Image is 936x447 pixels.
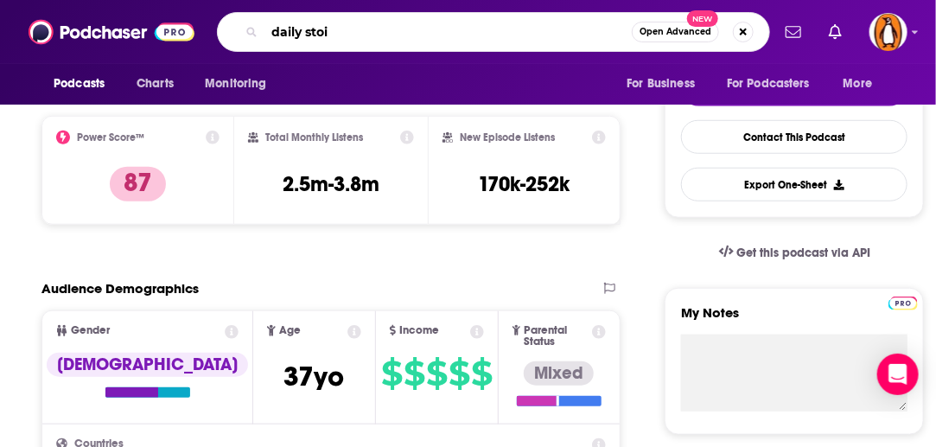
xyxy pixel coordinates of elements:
[217,12,770,52] div: Search podcasts, credits, & more...
[681,304,907,335] label: My Notes
[869,13,907,51] span: Logged in as penguin_portfolio
[41,67,127,100] button: open menu
[822,17,849,47] a: Show notifications dropdown
[47,353,248,377] div: [DEMOGRAPHIC_DATA]
[869,13,907,51] button: Show profile menu
[479,171,570,197] h3: 170k-252k
[77,131,144,144] h2: Power Score™
[460,131,555,144] h2: New Episode Listens
[279,325,301,336] span: Age
[125,67,184,100] a: Charts
[736,246,870,260] span: Get this podcast via API
[727,72,810,96] span: For Podcasters
[404,360,424,387] span: $
[888,297,919,310] img: Podchaser Pro
[779,17,808,47] a: Show notifications dropdown
[283,360,344,393] span: 37 yo
[283,171,379,197] h3: 2.5m-3.8m
[399,325,439,336] span: Income
[265,131,363,144] h2: Total Monthly Listens
[54,72,105,96] span: Podcasts
[844,72,873,96] span: More
[110,167,166,201] p: 87
[205,72,266,96] span: Monitoring
[687,10,718,27] span: New
[137,72,174,96] span: Charts
[831,67,895,100] button: open menu
[869,13,907,51] img: User Profile
[264,18,632,46] input: Search podcasts, credits, & more...
[614,67,716,100] button: open menu
[705,232,885,274] a: Get this podcast via API
[471,360,492,387] span: $
[524,361,594,386] div: Mixed
[426,360,447,387] span: $
[716,67,835,100] button: open menu
[681,120,907,154] a: Contact This Podcast
[381,360,402,387] span: $
[449,360,469,387] span: $
[627,72,695,96] span: For Business
[888,294,919,310] a: Pro website
[193,67,289,100] button: open menu
[71,325,110,336] span: Gender
[632,22,719,42] button: Open AdvancedNew
[640,28,711,36] span: Open Advanced
[877,354,919,395] div: Open Intercom Messenger
[29,16,194,48] img: Podchaser - Follow, Share and Rate Podcasts
[41,280,199,297] h2: Audience Demographics
[524,325,589,348] span: Parental Status
[681,168,907,201] button: Export One-Sheet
